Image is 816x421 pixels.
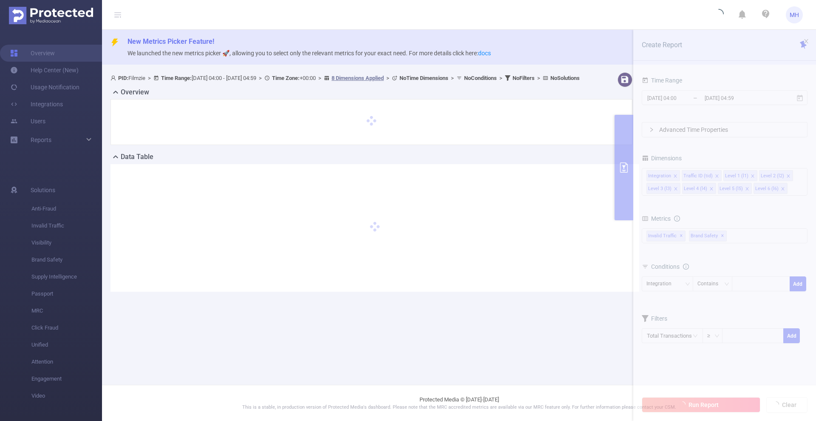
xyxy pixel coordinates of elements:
b: No Filters [513,75,535,81]
span: Supply Intelligence [31,268,102,285]
a: Help Center (New) [10,62,79,79]
a: Reports [31,131,51,148]
span: Brand Safety [31,251,102,268]
span: > [535,75,543,81]
button: icon: close [803,37,809,46]
b: Time Range: [161,75,192,81]
b: No Solutions [550,75,580,81]
b: Time Zone: [272,75,300,81]
a: Integrations [10,96,63,113]
span: > [497,75,505,81]
span: > [384,75,392,81]
span: > [316,75,324,81]
span: Filmzie [DATE] 04:00 - [DATE] 04:59 +00:00 [110,75,580,81]
span: MRC [31,302,102,319]
span: Anti-Fraud [31,200,102,217]
b: No Time Dimensions [399,75,448,81]
a: Overview [10,45,55,62]
span: Attention [31,353,102,370]
a: Usage Notification [10,79,79,96]
span: Reports [31,137,51,143]
span: New Metrics Picker Feature! [127,37,214,46]
b: PID: [118,75,128,81]
i: icon: close [803,38,809,44]
img: Protected Media [9,7,93,24]
span: Visibility [31,234,102,251]
footer: Protected Media © [DATE]-[DATE] [102,385,816,421]
i: icon: thunderbolt [110,38,119,47]
span: Unified [31,336,102,353]
a: docs [478,50,491,57]
span: > [448,75,456,81]
span: Engagement [31,370,102,387]
span: > [145,75,153,81]
span: Click Fraud [31,319,102,336]
span: Solutions [31,182,55,199]
span: Invalid Traffic [31,217,102,234]
span: Passport [31,285,102,302]
p: This is a stable, in production version of Protected Media's dashboard. Please note that the MRC ... [123,404,795,411]
span: We launched the new metrics picker 🚀, allowing you to select only the relevant metrics for your e... [127,50,491,57]
i: icon: user [110,75,118,81]
span: MH [790,6,799,23]
b: No Conditions [464,75,497,81]
h2: Data Table [121,152,153,162]
span: > [256,75,264,81]
i: icon: loading [714,9,724,21]
h2: Overview [121,87,149,97]
span: Video [31,387,102,404]
a: Users [10,113,45,130]
u: 8 Dimensions Applied [331,75,384,81]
